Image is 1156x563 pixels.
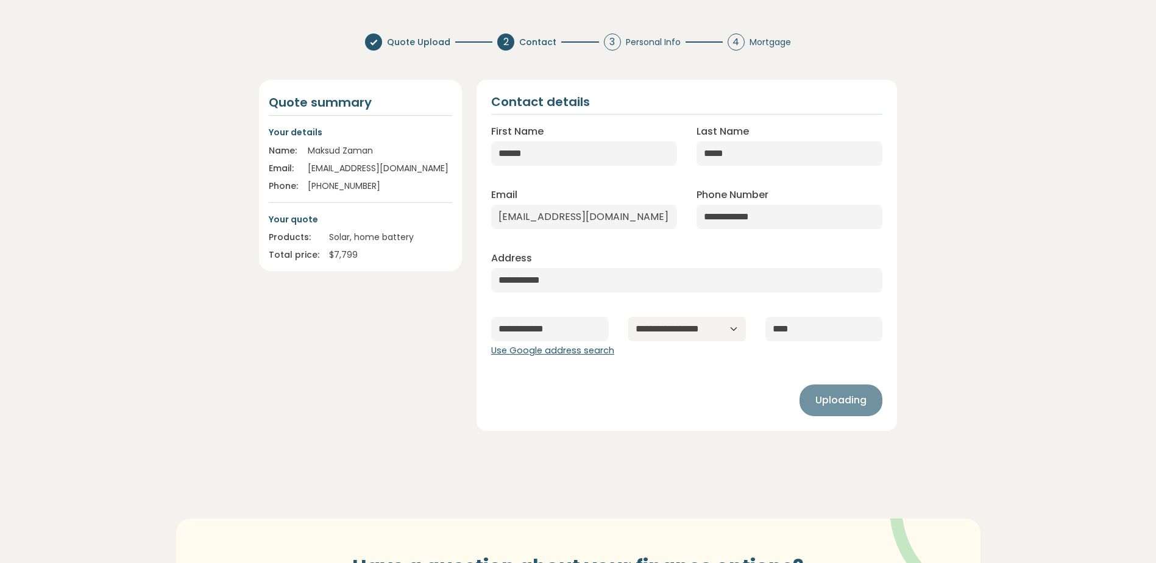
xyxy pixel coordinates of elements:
div: [EMAIL_ADDRESS][DOMAIN_NAME] [308,162,452,175]
span: Contact [519,36,556,49]
div: [PHONE_NUMBER] [308,180,452,193]
div: 3 [604,34,621,51]
label: Last Name [697,124,749,139]
div: Total price: [269,249,319,261]
div: 4 [728,34,745,51]
div: Phone: [269,180,298,193]
div: Solar, home battery [329,231,452,244]
p: Your quote [269,213,452,226]
input: Enter email [491,205,677,229]
label: Address [491,251,532,266]
div: Products: [269,231,319,244]
span: Personal Info [626,36,681,49]
div: Name: [269,144,298,157]
span: Quote Upload [387,36,450,49]
div: Maksud Zaman [308,144,452,157]
h2: Contact details [491,94,590,109]
label: First Name [491,124,544,139]
div: $ 7,799 [329,249,452,261]
div: Email: [269,162,298,175]
p: Your details [269,126,452,139]
label: Phone Number [697,188,768,202]
h4: Quote summary [269,94,452,110]
button: Use Google address search [491,344,614,358]
div: 2 [497,34,514,51]
span: Mortgage [750,36,791,49]
label: Email [491,188,517,202]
